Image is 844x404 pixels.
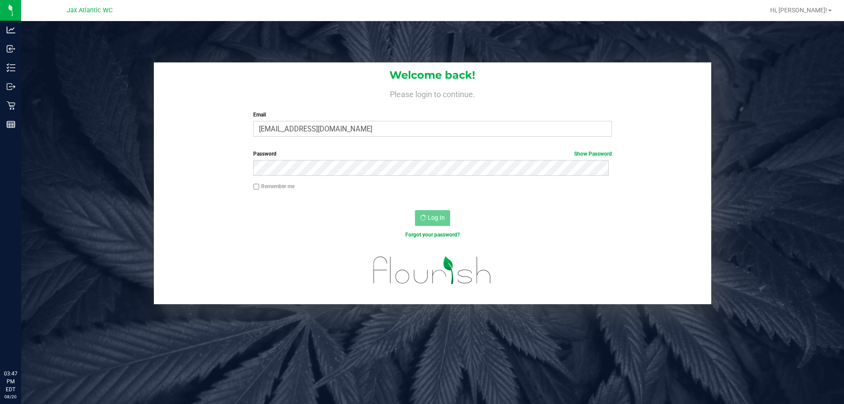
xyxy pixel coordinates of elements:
[253,151,276,157] span: Password
[253,111,611,119] label: Email
[405,232,460,238] a: Forgot your password?
[7,44,15,53] inline-svg: Inbound
[363,248,502,293] img: flourish_logo.svg
[574,151,612,157] a: Show Password
[253,184,259,190] input: Remember me
[4,370,17,393] p: 03:47 PM EDT
[67,7,113,14] span: Jax Atlantic WC
[4,393,17,400] p: 08/20
[7,63,15,72] inline-svg: Inventory
[154,88,711,98] h4: Please login to continue.
[7,25,15,34] inline-svg: Analytics
[428,214,445,221] span: Log In
[154,69,711,81] h1: Welcome back!
[253,182,295,190] label: Remember me
[7,120,15,129] inline-svg: Reports
[7,101,15,110] inline-svg: Retail
[7,82,15,91] inline-svg: Outbound
[770,7,827,14] span: Hi, [PERSON_NAME]!
[415,210,450,226] button: Log In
